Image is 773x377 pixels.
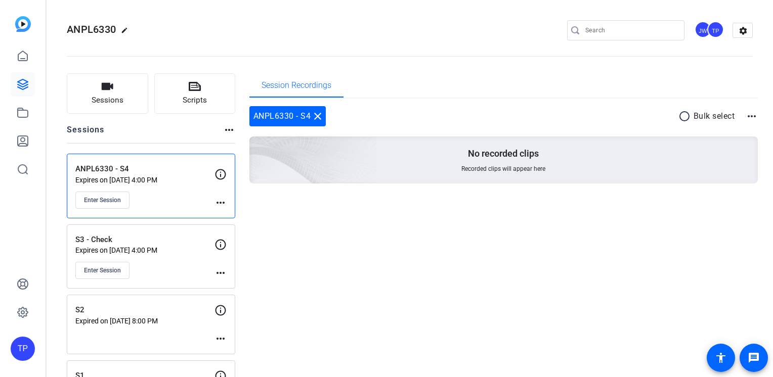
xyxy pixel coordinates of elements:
[67,124,105,143] h2: Sessions
[695,21,712,39] ngx-avatar: Justin Wilbur
[214,333,227,345] mat-icon: more_horiz
[214,197,227,209] mat-icon: more_horiz
[136,36,377,256] img: embarkstudio-empty-session.png
[707,21,725,39] ngx-avatar: Tommy Perez
[75,262,130,279] button: Enter Session
[214,267,227,279] mat-icon: more_horiz
[154,73,236,114] button: Scripts
[67,73,148,114] button: Sessions
[11,337,35,361] div: TP
[75,317,214,325] p: Expired on [DATE] 8:00 PM
[84,196,121,204] span: Enter Session
[75,246,214,254] p: Expires on [DATE] 4:00 PM
[75,192,130,209] button: Enter Session
[678,110,694,122] mat-icon: radio_button_unchecked
[183,95,207,106] span: Scripts
[461,165,545,173] span: Recorded clips will appear here
[748,352,760,364] mat-icon: message
[75,304,214,316] p: S2
[249,106,326,126] div: ANPL6330 - S4
[312,110,324,122] mat-icon: close
[75,176,214,184] p: Expires on [DATE] 4:00 PM
[585,24,676,36] input: Search
[92,95,123,106] span: Sessions
[67,23,116,35] span: ANPL6330
[15,16,31,32] img: blue-gradient.svg
[468,148,539,160] p: No recorded clips
[262,81,331,89] span: Session Recordings
[694,110,735,122] p: Bulk select
[75,234,214,246] p: S3 - Check
[707,21,724,38] div: TP
[746,110,758,122] mat-icon: more_horiz
[75,163,214,175] p: ANPL6330 - S4
[121,27,133,39] mat-icon: edit
[223,124,235,136] mat-icon: more_horiz
[733,23,753,38] mat-icon: settings
[84,266,121,274] span: Enter Session
[715,352,727,364] mat-icon: accessibility
[695,21,711,38] div: JW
